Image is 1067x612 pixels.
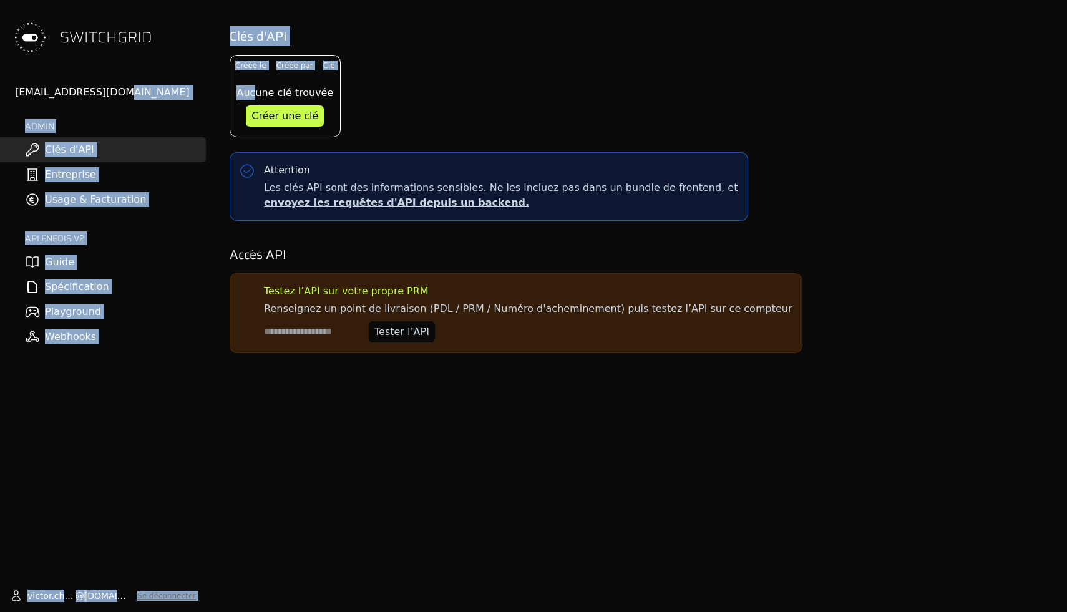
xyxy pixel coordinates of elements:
[264,301,792,316] p: Renseignez un point de livraison (PDL / PRM / Numéro d'acheminement) puis testez l’API sur ce com...
[230,246,1050,263] h2: Accès API
[236,85,333,100] span: Aucune clé trouvée
[27,590,76,602] span: victor.chevillotte
[264,163,310,178] div: Attention
[318,56,340,75] th: Clé
[76,590,84,602] span: @
[246,105,324,127] button: Créer une clé
[251,109,318,124] div: Créer une clé
[374,324,429,339] div: Tester l’API
[10,17,50,57] img: Switchgrid Logo
[137,591,196,601] button: Se déconnecter
[264,180,738,210] span: Les clés API sont des informations sensibles. Ne les incluez pas dans un bundle de frontend, et
[25,120,206,132] h2: ADMIN
[369,321,435,342] button: Tester l’API
[230,56,271,75] th: Créée le
[15,85,206,100] div: [EMAIL_ADDRESS][DOMAIN_NAME]
[264,284,429,299] div: Testez l’API sur votre propre PRM
[25,232,206,245] h2: API ENEDIS v2
[271,56,318,75] th: Créée par
[60,27,152,47] span: SWITCHGRID
[264,195,738,210] p: envoyez les requêtes d'API depuis un backend.
[84,590,132,602] span: [DOMAIN_NAME]
[230,27,1050,45] h2: Clés d'API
